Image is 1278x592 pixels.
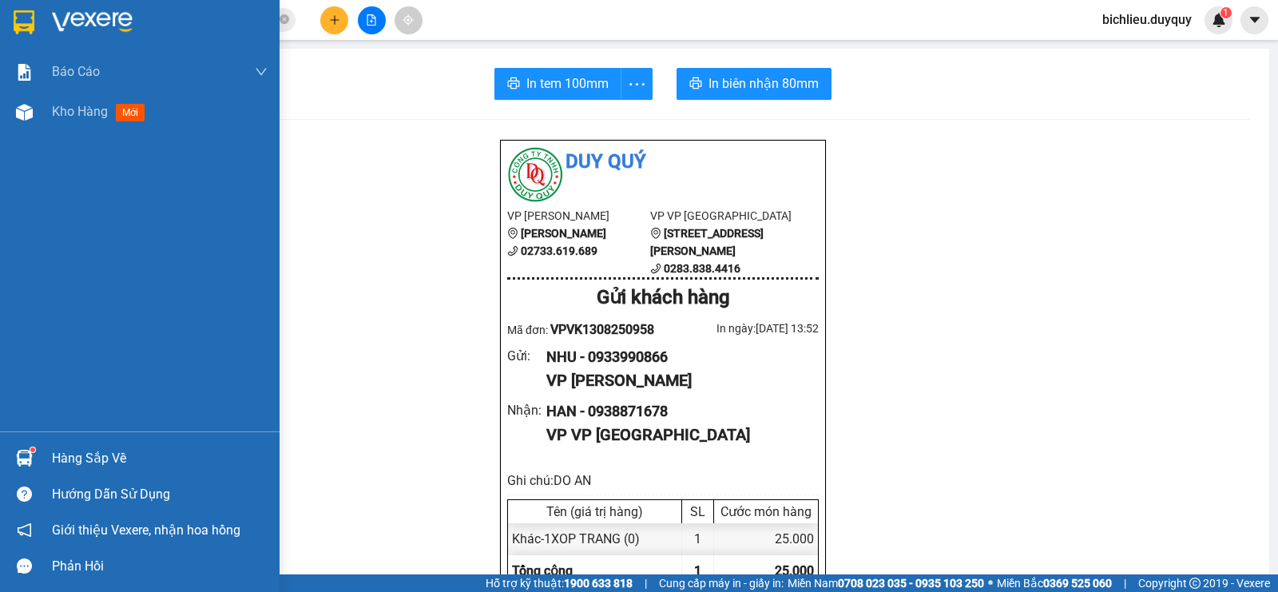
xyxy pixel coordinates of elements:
div: 25.000 [12,103,144,122]
img: warehouse-icon [16,450,33,467]
span: Miền Bắc [997,574,1112,592]
strong: 1900 633 818 [564,577,633,590]
span: Khác - 1XOP TRANG (0) [512,531,640,546]
span: ⚪️ [988,580,993,586]
span: VPVK1308250958 [550,322,654,337]
span: aim [403,14,414,26]
span: environment [650,228,661,239]
li: VP VP [GEOGRAPHIC_DATA] [650,207,793,224]
div: VP [GEOGRAPHIC_DATA] [153,14,315,52]
div: Nhận : [507,400,546,420]
span: caret-down [1248,13,1262,27]
img: logo.jpg [507,147,563,203]
strong: 0708 023 035 - 0935 103 250 [838,577,984,590]
strong: 0369 525 060 [1043,577,1112,590]
button: more [621,68,653,100]
div: 1 [682,523,714,554]
span: Cước rồi : [12,105,72,121]
span: Giới thiệu Vexere, nhận hoa hồng [52,520,240,540]
div: 25.000 [714,523,818,554]
div: HAN - 0938871678 [546,400,806,423]
span: down [255,66,268,78]
b: [STREET_ADDRESS][PERSON_NAME] [650,227,764,257]
div: Ghi chú: DO AN [507,471,819,491]
span: | [645,574,647,592]
div: In ngày: [DATE] 13:52 [663,320,819,337]
span: question-circle [17,487,32,502]
span: Kho hàng [52,104,108,119]
div: Mã đơn: [507,320,663,340]
div: NHU [14,50,141,69]
span: plus [329,14,340,26]
button: file-add [358,6,386,34]
span: more [621,74,652,94]
span: Tổng cộng [512,563,573,578]
span: Gửi: [14,14,38,30]
span: bichlieu.duyquy [1089,10,1205,30]
span: 1 [1223,7,1228,18]
span: 25.000 [775,563,814,578]
span: phone [650,263,661,274]
button: caret-down [1240,6,1268,34]
img: logo-vxr [14,10,34,34]
div: Cước món hàng [718,504,814,519]
div: Gửi khách hàng [507,283,819,313]
div: VP [PERSON_NAME] [546,368,806,393]
span: close-circle [280,14,289,24]
span: Cung cấp máy in - giấy in: [659,574,784,592]
span: phone [507,245,518,256]
div: [PERSON_NAME] [14,14,141,50]
span: Nhận: [153,15,191,32]
div: Tên (giá trị hàng) [512,504,677,519]
div: SL [686,504,709,519]
div: Gửi : [507,346,546,366]
span: file-add [366,14,377,26]
button: printerIn tem 100mm [494,68,621,100]
div: 0938871678 [153,71,315,93]
b: 02733.619.689 [521,244,597,257]
b: [PERSON_NAME] [521,227,606,240]
div: Phản hồi [52,554,268,578]
img: warehouse-icon [16,104,33,121]
img: icon-new-feature [1212,13,1226,27]
div: Hướng dẫn sử dụng [52,483,268,507]
sup: 1 [1220,7,1232,18]
span: printer [689,77,702,92]
div: Hàng sắp về [52,447,268,471]
span: In biên nhận 80mm [708,74,819,93]
button: aim [395,6,423,34]
span: In tem 100mm [526,74,609,93]
button: plus [320,6,348,34]
div: VP VP [GEOGRAPHIC_DATA] [546,423,806,447]
span: Hỗ trợ kỹ thuật: [486,574,633,592]
span: close-circle [280,13,289,28]
button: printerIn biên nhận 80mm [677,68,831,100]
span: Báo cáo [52,62,100,81]
span: copyright [1189,578,1201,589]
span: notification [17,522,32,538]
div: HAN [153,52,315,71]
li: VP [PERSON_NAME] [507,207,650,224]
span: printer [507,77,520,92]
b: 0283.838.4416 [664,262,740,275]
div: 0933990866 [14,69,141,91]
span: Miền Nam [788,574,984,592]
li: Duy Quý [507,147,819,177]
div: NHU - 0933990866 [546,346,806,368]
span: message [17,558,32,574]
span: | [1124,574,1126,592]
span: 1 [694,563,701,578]
span: mới [116,104,145,121]
span: environment [507,228,518,239]
img: solution-icon [16,64,33,81]
sup: 1 [30,447,35,452]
